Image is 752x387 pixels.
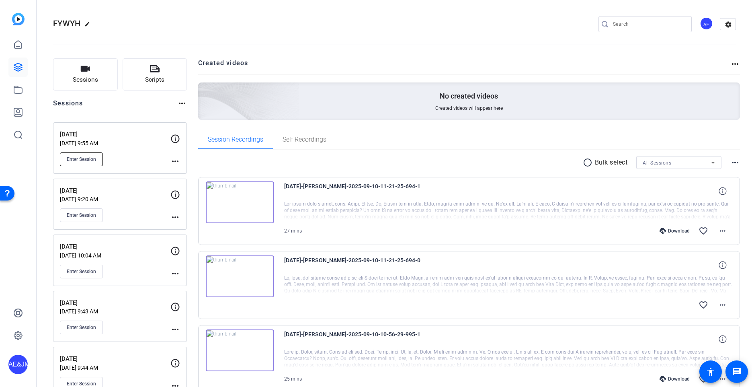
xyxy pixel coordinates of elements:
[730,59,740,69] mat-icon: more_horiz
[283,136,326,143] span: Self Recordings
[699,374,708,384] mat-icon: favorite_border
[67,268,96,275] span: Enter Session
[206,255,274,297] img: thumb-nail
[720,19,736,31] mat-icon: settings
[718,226,727,236] mat-icon: more_horiz
[700,17,713,30] div: AE
[123,58,187,91] button: Scripts
[700,17,714,31] ngx-avatar: Adam Elend & Jeff Marks LLC. DBA Bright Red Pixels
[67,381,96,387] span: Enter Session
[284,255,433,275] span: [DATE]-[PERSON_NAME]-2025-09-10-11-21-25-694-0
[595,158,628,167] p: Bulk select
[656,228,694,234] div: Download
[718,374,727,384] mat-icon: more_horiz
[67,324,96,331] span: Enter Session
[12,13,25,25] img: blue-gradient.svg
[643,160,671,166] span: All Sessions
[718,300,727,310] mat-icon: more_horiz
[170,269,180,278] mat-icon: more_horiz
[613,19,685,29] input: Search
[284,329,433,349] span: [DATE]-[PERSON_NAME]-2025-09-10-10-56-29-995-1
[53,58,118,91] button: Sessions
[206,181,274,223] img: thumb-nail
[440,91,498,101] p: No created videos
[84,21,94,31] mat-icon: edit
[177,99,187,108] mat-icon: more_horiz
[60,130,170,139] p: [DATE]
[67,156,96,163] span: Enter Session
[170,156,180,166] mat-icon: more_horiz
[60,208,103,222] button: Enter Session
[60,354,170,364] p: [DATE]
[198,58,731,74] h2: Created videos
[60,252,170,259] p: [DATE] 10:04 AM
[73,75,98,84] span: Sessions
[284,376,302,382] span: 25 mins
[67,212,96,218] span: Enter Session
[108,3,300,177] img: Creted videos background
[208,136,263,143] span: Session Recordings
[170,325,180,334] mat-icon: more_horiz
[284,181,433,201] span: [DATE]-[PERSON_NAME]-2025-09-10-11-21-25-694-1
[60,242,170,251] p: [DATE]
[53,19,80,28] span: FYWYH
[284,228,302,234] span: 27 mins
[60,364,170,371] p: [DATE] 9:44 AM
[60,321,103,334] button: Enter Session
[60,265,103,278] button: Enter Session
[656,376,694,382] div: Download
[60,308,170,315] p: [DATE] 9:43 AM
[583,158,595,167] mat-icon: radio_button_unchecked
[60,196,170,202] p: [DATE] 9:20 AM
[53,99,83,114] h2: Sessions
[60,140,170,146] p: [DATE] 9:55 AM
[699,300,708,310] mat-icon: favorite_border
[60,186,170,196] p: [DATE]
[730,158,740,167] mat-icon: more_horiz
[706,367,715,377] mat-icon: accessibility
[206,329,274,371] img: thumb-nail
[8,355,28,374] div: AE&JMLDBRP
[435,105,503,111] span: Created videos will appear here
[699,226,708,236] mat-icon: favorite_border
[732,367,742,377] mat-icon: message
[60,298,170,308] p: [DATE]
[60,152,103,166] button: Enter Session
[145,75,164,84] span: Scripts
[170,212,180,222] mat-icon: more_horiz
